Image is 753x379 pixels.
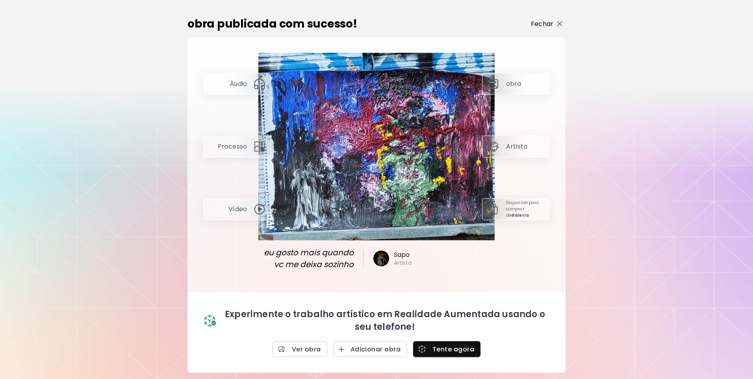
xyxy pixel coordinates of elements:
span: eu gosto mais quando vc me deixa sozinho [262,247,354,270]
p: obra [506,80,521,88]
p: Experimente o trabalho artístico em Realidade Aumentada usando o seu telefone! [220,308,550,333]
button: Tente agora [413,341,480,357]
span: Tente agora [419,345,474,353]
p: Disponível para comprar de [506,200,545,219]
p: Áudio [230,80,247,88]
h6: Artista [394,259,412,266]
h2: obra publicada com sucesso! [187,16,358,32]
span: Ver obra [279,345,321,353]
button: Adicionar obra [334,341,407,357]
p: Artista [506,142,527,151]
p: Processo [218,142,247,151]
button: Fechar [528,16,566,32]
a: Ver obra [273,341,327,357]
p: Fechar [531,19,553,29]
strong: Galería [511,212,529,218]
h6: Sapo [394,251,412,259]
p: Vídeo [228,205,247,214]
span: Adicionar obra [340,345,401,353]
